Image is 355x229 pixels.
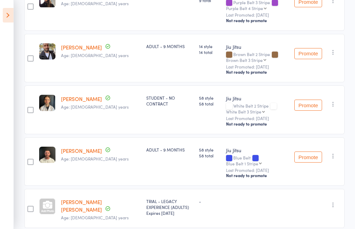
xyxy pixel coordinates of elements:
[61,214,129,220] span: Age: [DEMOGRAPHIC_DATA] years
[199,43,220,49] span: 14 style
[39,95,55,111] img: image1742192756.png
[199,49,220,55] span: 14 total
[226,52,288,62] div: Brown Belt 2 Stripe
[226,12,288,17] small: Last Promoted: [DATE]
[294,152,322,163] button: Promote
[226,173,288,178] div: Not ready to promote
[146,210,194,216] div: Expires [DATE]
[226,147,288,154] div: Jiu Jitsu
[226,168,288,173] small: Last Promoted: [DATE]
[226,121,288,127] div: Not ready to promote
[146,95,194,107] div: STUDENT - NO CONTRACT
[39,147,55,163] img: image1741598369.png
[39,43,55,59] img: image1701842700.png
[226,6,263,10] div: Purple Belt 4 Stripe
[294,100,322,111] button: Promote
[226,69,288,75] div: Not ready to promote
[226,155,288,166] div: Blue Belt
[61,44,102,51] a: [PERSON_NAME]
[226,95,288,102] div: Jiu Jitsu
[294,48,322,59] button: Promote
[226,109,261,114] div: White Belt 3 Stripe
[61,0,129,6] span: Age: [DEMOGRAPHIC_DATA] years
[146,198,194,216] div: TRIAL - LEGACY EXPERIENCE (ADULTS)
[226,103,288,114] div: White Belt 2 Stripe
[199,153,220,158] span: 58 total
[226,18,288,23] div: Not ready to promote
[226,64,288,69] small: Last Promoted: [DATE]
[61,95,102,102] a: [PERSON_NAME]
[146,43,194,49] div: ADULT - 9 MONTHS
[61,52,129,58] span: Age: [DEMOGRAPHIC_DATA] years
[199,95,220,101] span: 58 style
[226,58,263,62] div: Brown Belt 3 Stripe
[226,116,288,121] small: Last Promoted: [DATE]
[146,147,194,153] div: ADULT - 9 MONTHS
[61,198,102,213] a: [PERSON_NAME] [PERSON_NAME]
[226,43,288,50] div: Jiu Jitsu
[61,156,129,162] span: Age: [DEMOGRAPHIC_DATA] years
[199,198,220,204] div: -
[61,147,102,154] a: [PERSON_NAME]
[199,147,220,153] span: 58 style
[61,104,129,110] span: Age: [DEMOGRAPHIC_DATA] years
[226,161,258,166] div: Blue Belt 1 Stripe
[199,101,220,107] span: 58 total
